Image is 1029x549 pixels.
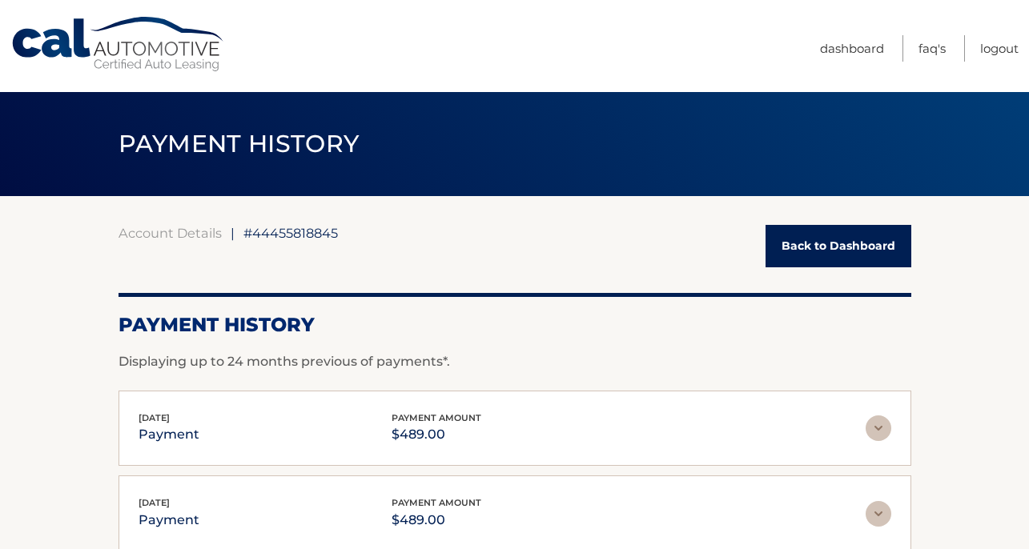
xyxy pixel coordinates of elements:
p: $489.00 [392,509,481,531]
span: [DATE] [139,412,170,423]
h2: Payment History [119,313,911,337]
span: payment amount [392,497,481,508]
p: payment [139,423,199,446]
a: FAQ's [918,35,946,62]
span: [DATE] [139,497,170,508]
span: payment amount [392,412,481,423]
a: Account Details [119,225,222,241]
p: Displaying up to 24 months previous of payments*. [119,352,911,371]
a: Dashboard [820,35,884,62]
a: Logout [980,35,1019,62]
p: payment [139,509,199,531]
span: PAYMENT HISTORY [119,129,360,158]
span: #44455818845 [243,225,338,241]
span: | [231,225,235,241]
a: Back to Dashboard [766,225,911,267]
p: $489.00 [392,423,481,446]
a: Cal Automotive [10,16,227,73]
img: accordion-rest.svg [866,501,891,527]
img: accordion-rest.svg [866,415,891,441]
